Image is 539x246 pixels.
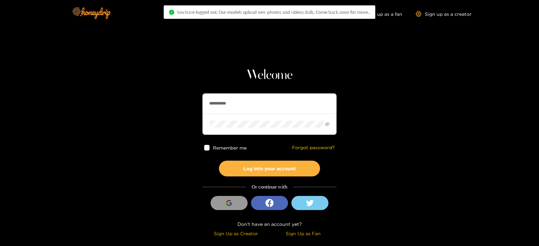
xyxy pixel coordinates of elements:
span: check-circle [169,10,174,15]
a: Sign up as a creator [416,11,472,17]
a: Sign up as a fan [356,11,402,17]
a: Forgot password? [292,145,335,151]
span: Remember me [213,145,247,150]
h1: Welcome [202,67,337,83]
div: Sign Up as Creator [204,230,268,237]
div: Don't have an account yet? [202,220,337,228]
span: You have logged out. Our models upload new photos and videos daily. Come back soon for more.. [177,9,370,15]
div: Sign Up as Fan [271,230,335,237]
div: Or continue with [202,183,337,191]
button: Log into your account [219,161,320,176]
span: eye-invisible [325,122,329,126]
